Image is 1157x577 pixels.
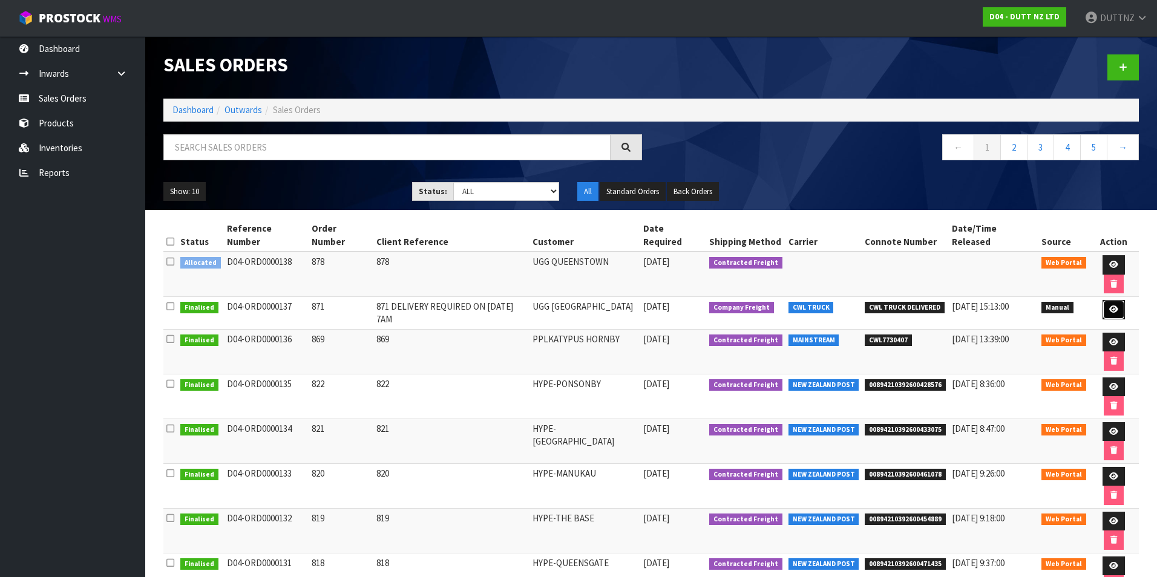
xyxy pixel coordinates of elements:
th: Action [1089,219,1139,252]
td: HYPE-[GEOGRAPHIC_DATA] [529,419,640,463]
span: [DATE] 8:36:00 [952,378,1005,390]
a: → [1107,134,1139,160]
span: Web Portal [1041,257,1086,269]
span: 00894210392600433075 [865,424,946,436]
span: Contracted Freight [709,558,782,570]
span: Finalised [180,334,218,347]
th: Shipping Method [706,219,785,252]
strong: Status: [419,186,447,197]
span: CWL TRUCK [788,302,834,314]
th: Date Required [640,219,707,252]
span: NEW ZEALAND POST [788,513,859,526]
span: [DATE] 8:47:00 [952,423,1005,434]
th: Reference Number [224,219,309,252]
span: [DATE] 13:39:00 [952,333,1009,345]
span: Finalised [180,424,218,436]
span: NEW ZEALAND POST [788,424,859,436]
td: HYPE-THE BASE [529,508,640,553]
span: Finalised [180,558,218,570]
td: 822 [373,374,529,419]
span: Web Portal [1041,513,1086,526]
td: 819 [373,508,529,553]
strong: D04 - DUTT NZ LTD [989,11,1060,22]
td: D04-ORD0000134 [224,419,309,463]
span: NEW ZEALAND POST [788,379,859,391]
td: D04-ORD0000132 [224,508,309,553]
span: Web Portal [1041,334,1086,347]
span: Web Portal [1041,379,1086,391]
button: All [577,182,598,201]
td: UGG [GEOGRAPHIC_DATA] [529,297,640,330]
td: D04-ORD0000138 [224,252,309,297]
span: DUTTNZ [1100,12,1135,24]
a: 5 [1080,134,1107,160]
span: [DATE] 9:26:00 [952,468,1005,479]
td: 869 [373,329,529,374]
span: [DATE] [643,557,669,569]
th: Date/Time Released [949,219,1039,252]
td: 820 [309,463,373,508]
td: 871 [309,297,373,330]
td: 822 [309,374,373,419]
span: NEW ZEALAND POST [788,558,859,570]
span: Finalised [180,513,218,526]
td: 819 [309,508,373,553]
td: 878 [373,252,529,297]
span: [DATE] 9:18:00 [952,512,1005,524]
input: Search sales orders [163,134,611,160]
nav: Page navigation [660,134,1139,164]
a: 2 [1000,134,1028,160]
a: Outwards [225,104,262,116]
span: NEW ZEALAND POST [788,469,859,481]
span: [DATE] [643,378,669,390]
span: Company Freight [709,302,774,314]
span: Contracted Freight [709,513,782,526]
span: Contracted Freight [709,257,782,269]
a: 3 [1027,134,1054,160]
td: 821 [309,419,373,463]
td: HYPE-MANUKAU [529,463,640,508]
span: Contracted Freight [709,334,782,347]
th: Client Reference [373,219,529,252]
a: ← [942,134,974,160]
td: HYPE-PONSONBY [529,374,640,419]
span: Web Portal [1041,558,1086,570]
span: Allocated [180,257,221,269]
td: 871 DELIVERY REQUIRED ON [DATE] 7AM [373,297,529,330]
span: [DATE] [643,468,669,479]
span: 00894210392600428576 [865,379,946,391]
span: [DATE] 9:37:00 [952,557,1005,569]
a: Dashboard [172,104,214,116]
td: 820 [373,463,529,508]
span: [DATE] [643,423,669,434]
span: 00894210392600461078 [865,469,946,481]
h1: Sales Orders [163,54,642,76]
span: MAINSTREAM [788,334,839,347]
span: CWL TRUCK DELIVERED [865,302,945,314]
span: Finalised [180,302,218,314]
span: [DATE] [643,301,669,312]
th: Order Number [309,219,373,252]
th: Customer [529,219,640,252]
span: [DATE] [643,512,669,524]
a: 1 [974,134,1001,160]
td: D04-ORD0000135 [224,374,309,419]
img: cube-alt.png [18,10,33,25]
td: D04-ORD0000137 [224,297,309,330]
span: Web Portal [1041,469,1086,481]
span: [DATE] 15:13:00 [952,301,1009,312]
span: Manual [1041,302,1073,314]
span: 00894210392600454889 [865,513,946,526]
th: Source [1038,219,1089,252]
td: PPLKATYPUS HORNBY [529,329,640,374]
button: Back Orders [667,182,719,201]
td: 869 [309,329,373,374]
span: [DATE] [643,333,669,345]
span: CWL7730407 [865,334,912,347]
span: Finalised [180,379,218,391]
button: Standard Orders [600,182,666,201]
td: 821 [373,419,529,463]
span: Sales Orders [273,104,321,116]
td: D04-ORD0000133 [224,463,309,508]
td: 878 [309,252,373,297]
